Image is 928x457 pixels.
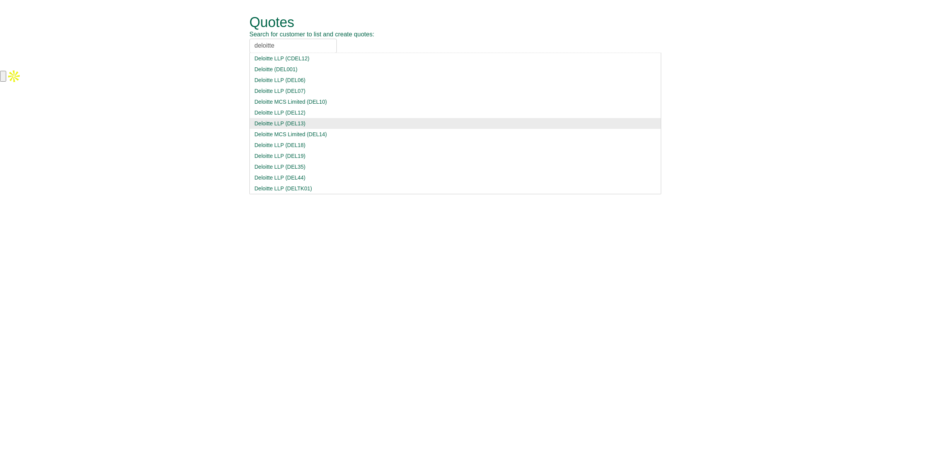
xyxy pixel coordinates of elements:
[6,68,22,84] img: Apollo
[254,130,656,138] div: Deloitte MCS Limited (DEL14)
[254,174,656,181] div: Deloitte LLP (DEL44)
[254,163,656,171] div: Deloitte LLP (DEL35)
[254,152,656,160] div: Deloitte LLP (DEL19)
[254,55,656,62] div: Deloitte LLP (CDEL12)
[254,185,656,192] div: Deloitte LLP (DELTK01)
[254,98,656,106] div: Deloitte MCS Limited (DEL10)
[254,141,656,149] div: Deloitte LLP (DEL18)
[254,109,656,116] div: Deloitte LLP (DEL12)
[254,87,656,95] div: Deloitte LLP (DEL07)
[249,31,374,38] span: Search for customer to list and create quotes:
[254,120,656,127] div: Deloitte LLP (DEL13)
[254,65,656,73] div: Deloitte (DEL001)
[249,15,661,30] h1: Quotes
